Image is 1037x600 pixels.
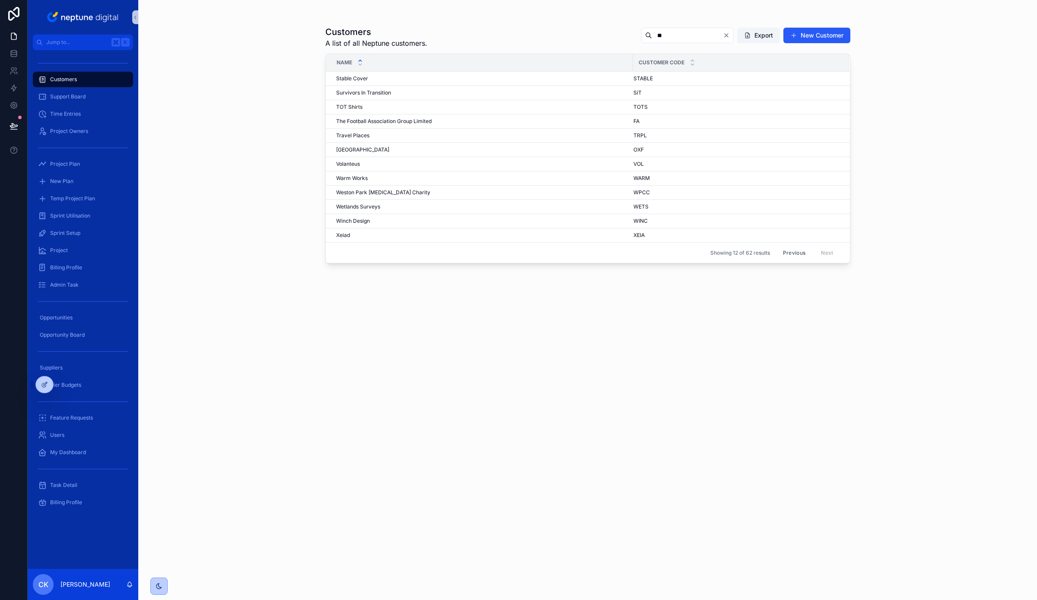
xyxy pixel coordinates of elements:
[336,175,628,182] a: Warm Works
[50,449,86,456] span: My Dashboard
[33,310,133,325] a: Opportunities
[336,232,628,239] a: Xeiad
[710,249,770,256] span: Showing 12 of 62 results
[60,580,110,589] p: [PERSON_NAME]
[633,218,839,224] a: WINC
[336,218,370,224] span: Winch Design
[50,161,80,167] span: Project Plan
[336,132,369,139] span: Travel Places
[633,232,645,239] span: XEIA
[33,208,133,224] a: Sprint Utilisation
[33,495,133,510] a: Billing Profile
[336,132,628,139] a: Travel Places
[33,477,133,493] a: Task Detail
[336,218,628,224] a: Winch Design
[723,32,733,39] button: Clear
[337,59,352,66] span: Name
[50,247,68,254] span: Project
[50,230,80,237] span: Sprint Setup
[633,189,839,196] a: WPCC
[633,118,839,125] a: FA
[50,281,79,288] span: Admin Task
[33,123,133,139] a: Project Owners
[336,104,628,111] a: TOT Shirts
[633,189,650,196] span: WPCC
[777,246,811,259] button: Previous
[50,178,73,185] span: New Plan
[50,212,90,219] span: Sprint Utilisation
[33,445,133,460] a: My Dashboard
[336,189,430,196] span: Weston Park [MEDICAL_DATA] Charity
[336,104,363,111] span: TOT Shirts
[633,232,839,239] a: XEIA
[633,161,839,167] a: VOL
[33,106,133,122] a: Time Entries
[633,104,648,111] span: TOTS
[633,175,839,182] a: WARM
[40,332,85,338] span: Opportunity Board
[33,277,133,293] a: Admin Task
[633,132,647,139] span: TRPL
[33,156,133,172] a: Project Plan
[336,161,628,167] a: Volanteus
[633,89,642,96] span: SiT
[633,203,839,210] a: WETS
[33,89,133,104] a: Support Board
[633,218,648,224] span: WINC
[50,414,93,421] span: Feature Requests
[336,189,628,196] a: Weston Park [MEDICAL_DATA] Charity
[336,146,628,153] a: [GEOGRAPHIC_DATA]
[633,146,839,153] a: OXF
[336,146,389,153] span: [GEOGRAPHIC_DATA]
[336,118,628,125] a: The Football Association Group Limited
[28,50,138,521] div: scrollable content
[33,410,133,426] a: Feature Requests
[33,72,133,87] a: Customers
[122,39,129,46] span: K
[633,161,644,167] span: VOL
[33,360,133,376] a: Suppliers
[336,161,360,167] span: Volanteus
[40,314,73,321] span: Opportunities
[50,93,86,100] span: Support Board
[50,76,77,83] span: Customers
[325,38,427,48] span: A list of all Neptune customers.
[40,382,81,388] span: Supplier Budgets
[633,118,639,125] span: FA
[783,28,850,43] button: New Customer
[336,203,380,210] span: Wetlands Surveys
[336,75,368,82] span: Stable Cover
[50,264,82,271] span: Billing Profile
[336,75,628,82] a: Stable Cover
[336,89,628,96] a: Survivors In Transition
[325,26,427,38] h1: Customers
[633,104,839,111] a: TOTS
[33,174,133,189] a: New Plan
[33,225,133,241] a: Sprint Setup
[50,499,82,506] span: Billing Profile
[33,191,133,206] a: Temp Project Plan
[633,203,649,210] span: WETS
[33,327,133,343] a: Opportunity Board
[46,39,108,46] span: Jump to...
[40,364,63,371] span: Suppliers
[38,579,48,590] span: CK
[336,118,432,125] span: The Football Association Group Limited
[633,75,653,82] span: STABLE
[33,377,133,393] a: Supplier Budgets
[50,482,77,489] span: Task Detail
[633,175,650,182] span: WARM
[633,89,839,96] a: SiT
[50,432,64,439] span: Users
[336,232,350,239] span: Xeiad
[336,175,368,182] span: Warm Works
[633,146,644,153] span: OXF
[33,260,133,275] a: Billing Profile
[336,89,391,96] span: Survivors In Transition
[33,243,133,258] a: Project
[336,203,628,210] a: Wetlands Surveys
[50,111,81,117] span: Time Entries
[45,10,121,24] img: App logo
[33,35,133,50] button: Jump to...K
